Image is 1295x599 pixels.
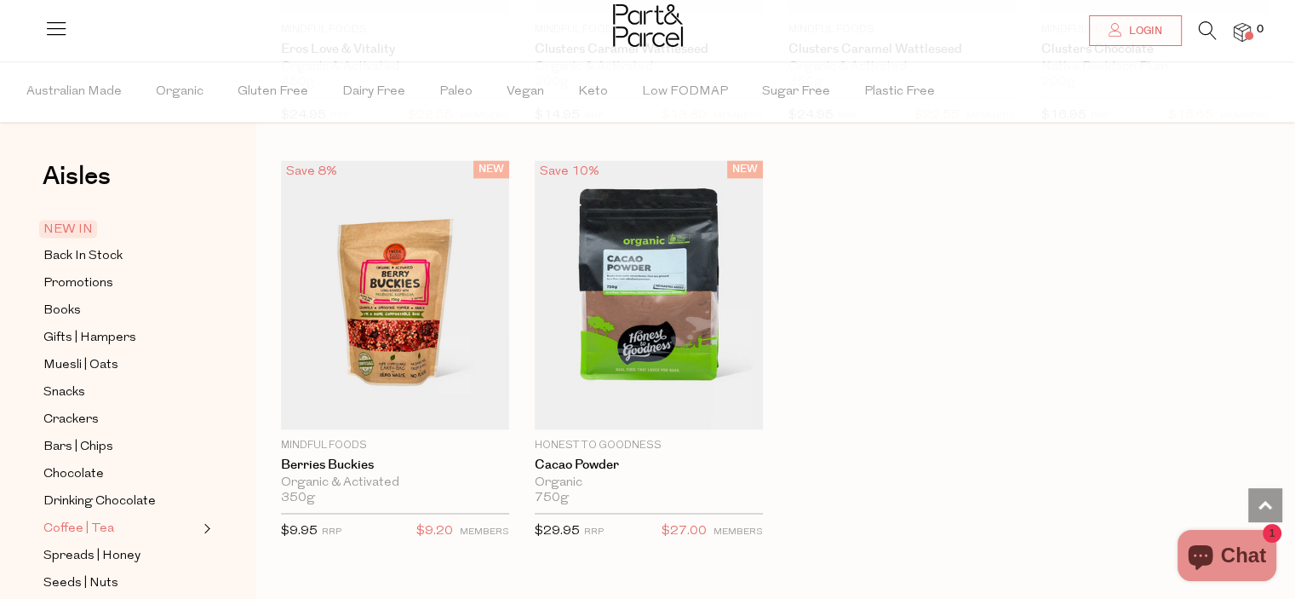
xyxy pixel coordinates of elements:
a: Snacks [43,382,198,403]
a: Spreads | Honey [43,545,198,567]
span: Paleo [439,62,473,122]
inbox-online-store-chat: Shopify online store chat [1172,530,1281,585]
span: Gifts | Hampers [43,328,136,348]
p: Mindful Foods [281,438,509,453]
span: Seeds | Nuts [43,573,118,594]
span: Organic [156,62,203,122]
img: Part&Parcel [613,4,683,47]
span: Dairy Free [342,62,405,122]
button: Expand/Collapse Coffee | Tea [199,518,211,539]
a: Crackers [43,409,198,430]
img: Cacao Powder [535,160,763,429]
div: Save 8% [281,160,342,183]
span: NEW IN [39,220,97,238]
a: Seeds | Nuts [43,573,198,594]
a: Cacao Powder [535,458,763,473]
img: Berries Buckies [281,160,509,429]
span: Australian Made [26,62,122,122]
span: Snacks [43,383,85,403]
span: Spreads | Honey [43,546,140,567]
p: Honest to Goodness [535,438,763,453]
span: 0 [1252,22,1268,37]
span: Aisles [43,158,111,195]
span: Books [43,301,81,321]
a: Coffee | Tea [43,518,198,539]
span: Bars | Chips [43,437,113,458]
span: Keto [578,62,608,122]
span: $29.95 [535,525,580,538]
span: Vegan [507,62,544,122]
small: MEMBERS [713,527,763,537]
small: MEMBERS [460,527,509,537]
span: $9.95 [281,525,318,538]
a: Login [1089,15,1182,46]
span: NEW [727,160,763,178]
a: Drinking Chocolate [43,491,198,512]
a: 0 [1234,23,1251,41]
a: Books [43,300,198,321]
div: Organic [535,475,763,491]
span: Crackers [43,410,99,430]
small: RRP [322,527,341,537]
span: Sugar Free [762,62,830,122]
a: Promotions [43,273,198,294]
a: Aisles [43,164,111,206]
a: Gifts | Hampers [43,327,198,348]
span: NEW [473,160,509,178]
span: Chocolate [43,464,104,485]
span: Low FODMAP [642,62,728,122]
div: Organic & Activated [281,475,509,491]
span: Promotions [43,274,113,294]
span: Gluten Free [238,62,308,122]
a: Chocolate [43,464,198,485]
a: Back In Stock [43,245,198,267]
span: Coffee | Tea [43,519,114,539]
span: 750g [535,491,569,506]
span: 350g [281,491,315,506]
a: Berries Buckies [281,458,509,473]
a: Bars | Chips [43,436,198,458]
span: $27.00 [662,521,707,543]
span: Plastic Free [864,62,935,122]
span: Back In Stock [43,246,123,267]
a: Muesli | Oats [43,354,198,376]
small: RRP [584,527,604,537]
a: NEW IN [43,219,198,239]
span: Drinking Chocolate [43,492,156,512]
span: Login [1125,24,1162,38]
div: Save 10% [535,160,605,183]
span: Muesli | Oats [43,355,118,376]
span: $9.20 [416,521,453,543]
